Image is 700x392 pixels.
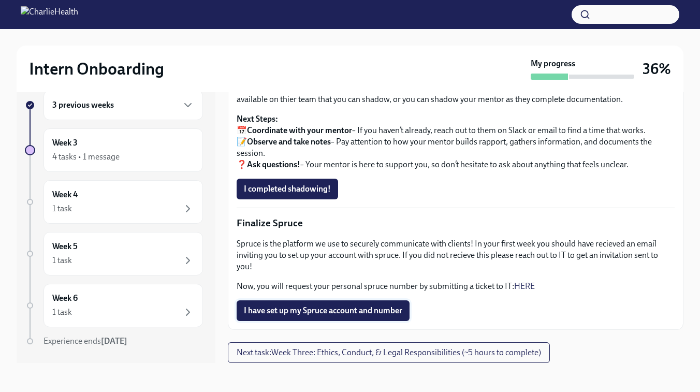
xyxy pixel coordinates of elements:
[531,58,575,69] strong: My progress
[247,137,331,147] strong: Observe and take notes
[52,241,78,252] h6: Week 5
[237,281,675,292] p: Now, you will request your personal spruce number by submitting a ticket to IT:
[29,59,164,79] h2: Intern Onboarding
[52,137,78,149] h6: Week 3
[25,284,203,327] a: Week 61 task
[25,180,203,224] a: Week 41 task
[25,232,203,275] a: Week 51 task
[43,90,203,120] div: 3 previous weeks
[244,184,331,194] span: I completed shadowing!
[237,238,675,272] p: Spruce is the platform we use to securely communicate with clients! In your first week you should...
[52,255,72,266] div: 1 task
[237,347,541,358] span: Next task : Week Three: Ethics, Conduct, & Legal Responsibilities (~5 hours to complete)
[247,159,300,169] strong: Ask questions!
[52,189,78,200] h6: Week 4
[643,60,671,78] h3: 36%
[52,307,72,318] div: 1 task
[21,6,78,23] img: CharlieHealth
[43,336,127,346] span: Experience ends
[237,216,675,230] p: Finalize Spruce
[52,293,78,304] h6: Week 6
[52,99,114,111] h6: 3 previous weeks
[247,125,352,135] strong: Coordinate with your mentor
[52,151,120,163] div: 4 tasks • 1 message
[237,114,278,124] strong: Next Steps:
[514,281,535,291] a: HERE
[228,342,550,363] button: Next task:Week Three: Ethics, Conduct, & Legal Responsibilities (~5 hours to complete)
[237,113,675,170] p: 📅 – If you haven’t already, reach out to them on Slack or email to find a time that works. 📝 – Pa...
[237,82,675,105] p: Sometimes sessions may not be available - in this case you may ask your supervisor if there are a...
[52,203,72,214] div: 1 task
[101,336,127,346] strong: [DATE]
[237,179,338,199] button: I completed shadowing!
[244,306,402,316] span: I have set up my Spruce account and number
[237,300,410,321] button: I have set up my Spruce account and number
[25,128,203,172] a: Week 34 tasks • 1 message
